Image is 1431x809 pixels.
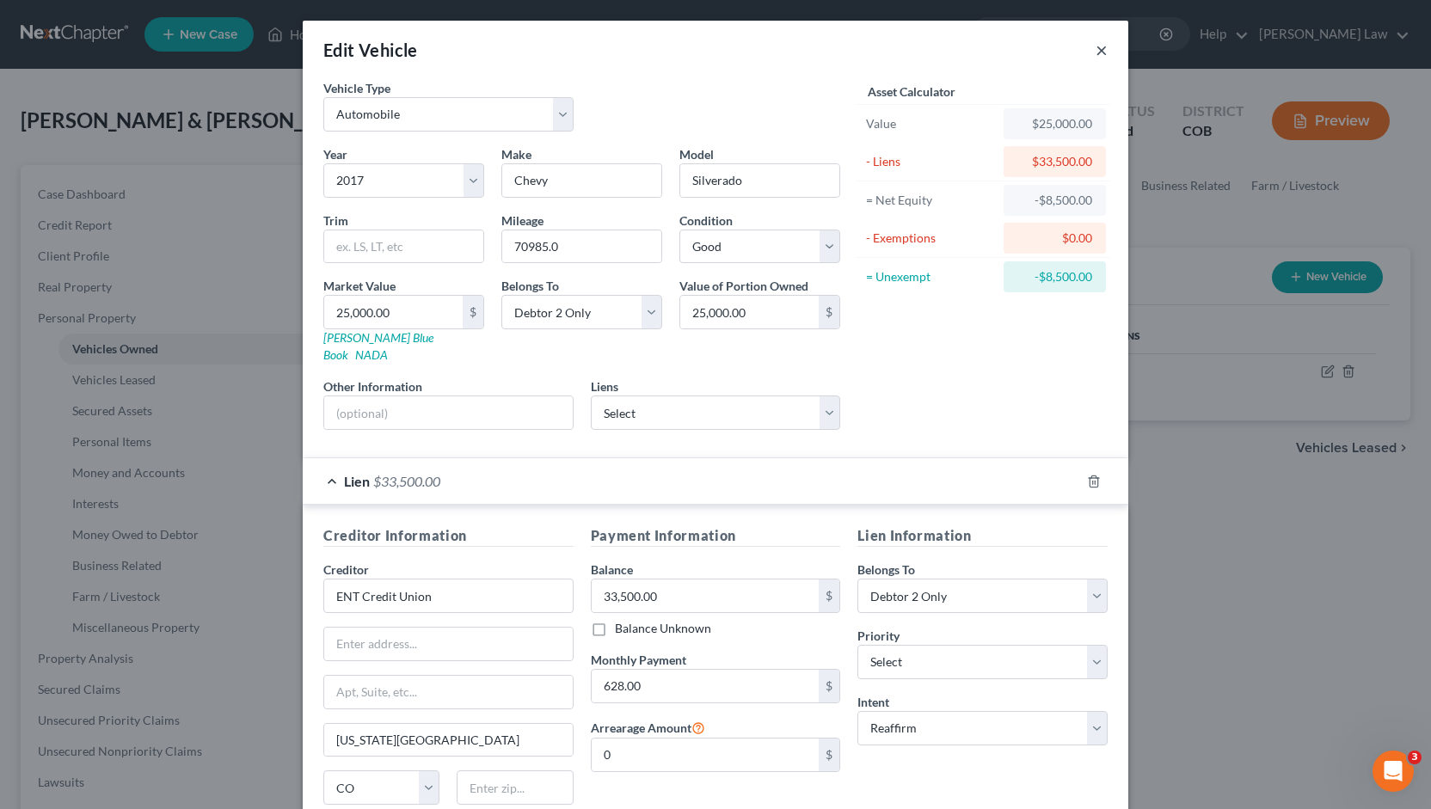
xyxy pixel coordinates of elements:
[1373,751,1414,792] iframe: Intercom live chat
[502,230,661,263] input: --
[591,561,633,579] label: Balance
[323,377,422,395] label: Other Information
[1017,153,1092,170] div: $33,500.00
[1096,40,1108,60] button: ×
[323,211,348,230] label: Trim
[324,230,483,263] input: ex. LS, LT, etc
[819,739,839,771] div: $
[615,620,711,637] label: Balance Unknown
[866,153,996,170] div: - Liens
[591,525,841,547] h5: Payment Information
[591,717,705,738] label: Arrearage Amount
[324,628,573,660] input: Enter address...
[1017,230,1092,247] div: $0.00
[857,693,889,711] label: Intent
[502,164,661,197] input: ex. Nissan
[324,724,573,757] input: Enter city...
[680,164,839,197] input: ex. Altima
[819,296,839,328] div: $
[323,79,390,97] label: Vehicle Type
[501,279,559,293] span: Belongs To
[323,562,369,577] span: Creditor
[1017,192,1092,209] div: -$8,500.00
[591,651,686,669] label: Monthly Payment
[323,277,396,295] label: Market Value
[324,396,573,429] input: (optional)
[866,115,996,132] div: Value
[857,562,915,577] span: Belongs To
[1408,751,1422,764] span: 3
[592,579,820,612] input: 0.00
[866,192,996,209] div: = Net Equity
[819,670,839,702] div: $
[866,230,996,247] div: - Exemptions
[679,277,808,295] label: Value of Portion Owned
[457,770,573,805] input: Enter zip...
[323,145,347,163] label: Year
[857,628,900,643] span: Priority
[679,211,733,230] label: Condition
[324,296,463,328] input: 0.00
[323,38,418,62] div: Edit Vehicle
[324,676,573,708] input: Apt, Suite, etc...
[373,473,440,489] span: $33,500.00
[679,145,714,163] label: Model
[323,579,574,613] input: Search creditor by name...
[501,211,544,230] label: Mileage
[591,377,618,395] label: Liens
[866,268,996,285] div: = Unexempt
[1017,115,1092,132] div: $25,000.00
[1017,268,1092,285] div: -$8,500.00
[857,525,1108,547] h5: Lien Information
[501,147,531,162] span: Make
[680,296,819,328] input: 0.00
[355,347,388,362] a: NADA
[323,330,433,362] a: [PERSON_NAME] Blue Book
[868,83,955,101] label: Asset Calculator
[592,739,820,771] input: 0.00
[592,670,820,702] input: 0.00
[323,525,574,547] h5: Creditor Information
[819,579,839,612] div: $
[344,473,370,489] span: Lien
[463,296,483,328] div: $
